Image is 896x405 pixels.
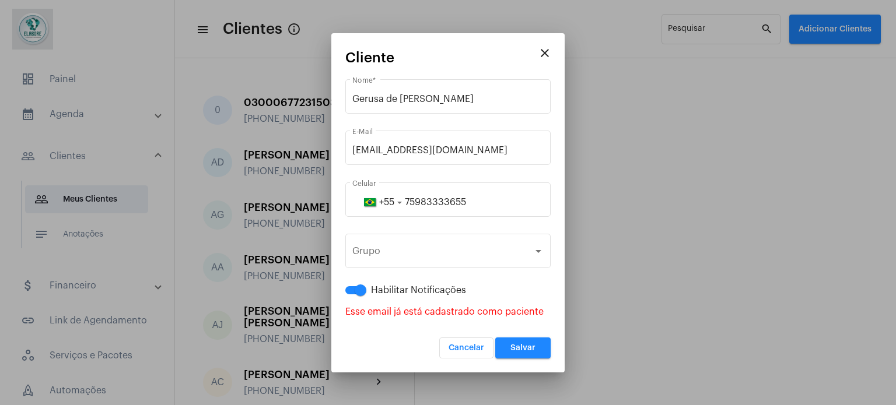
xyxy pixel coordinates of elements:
[352,197,544,207] input: 31 99999-1111
[352,145,544,156] input: E-Mail
[510,344,535,352] span: Salvar
[538,46,552,60] mat-icon: close
[352,94,544,104] input: Digite o nome
[345,307,551,317] p: Esse email já está cadastrado como paciente
[379,198,394,207] span: +55
[495,337,551,358] button: Salvar
[371,283,466,297] span: Habilitar Notificações
[352,248,533,259] span: Grupo
[352,188,405,217] button: +55
[449,344,484,352] span: Cancelar
[345,50,394,65] span: Cliente
[439,337,494,358] button: Cancelar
